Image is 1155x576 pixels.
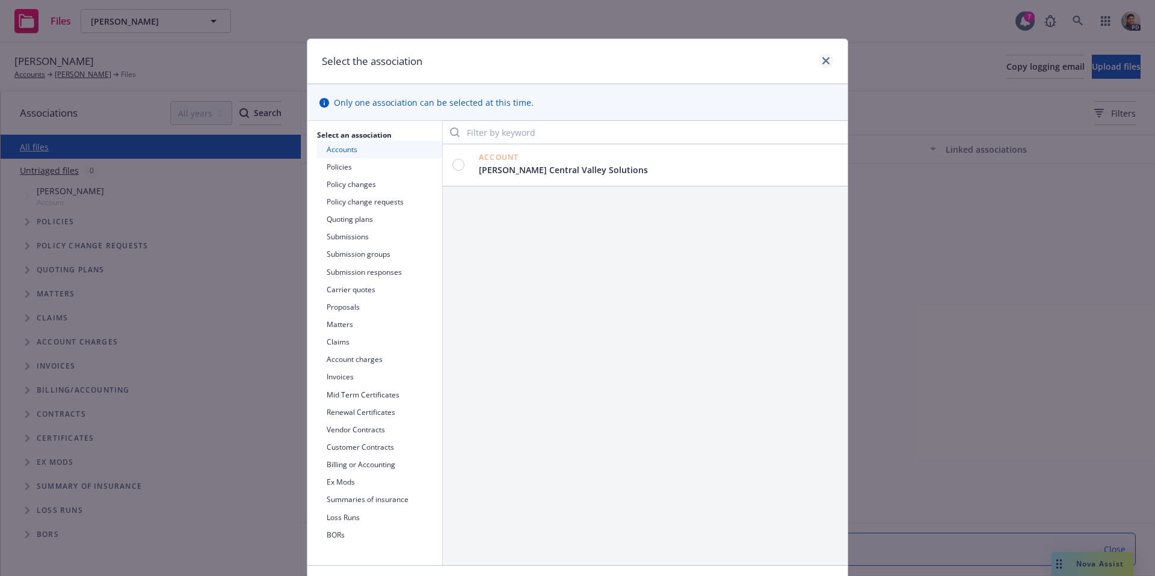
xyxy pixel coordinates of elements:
[317,368,442,385] button: Invoices
[317,228,442,245] button: Submissions
[819,54,833,68] a: close
[479,154,519,161] span: Account
[317,245,442,263] button: Submission groups
[317,158,442,176] button: Policies
[317,316,442,333] button: Matters
[317,403,442,421] button: Renewal Certificates
[479,164,838,176] span: [PERSON_NAME] Central Valley Solutions
[317,281,442,298] button: Carrier quotes
[317,386,442,403] button: Mid Term Certificates
[317,351,442,368] button: Account charges
[317,263,442,281] button: Submission responses
[322,54,422,69] h1: Select the association
[317,526,442,544] button: BORs
[334,96,534,109] span: Only one association can be selected at this time.
[317,473,442,491] button: Ex Mods
[317,491,442,508] button: Summaries of insurance
[317,509,442,526] button: Loss Runs
[317,333,442,351] button: Claims
[317,193,442,210] button: Policy change requests
[317,456,442,473] button: Billing or Accounting
[443,120,848,144] input: Filter by keyword
[317,176,442,193] button: Policy changes
[307,130,442,140] h2: Select an association
[317,210,442,228] button: Quoting plans
[317,438,442,456] button: Customer Contracts
[317,298,442,316] button: Proposals
[317,421,442,438] button: Vendor Contracts
[317,141,442,158] button: Accounts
